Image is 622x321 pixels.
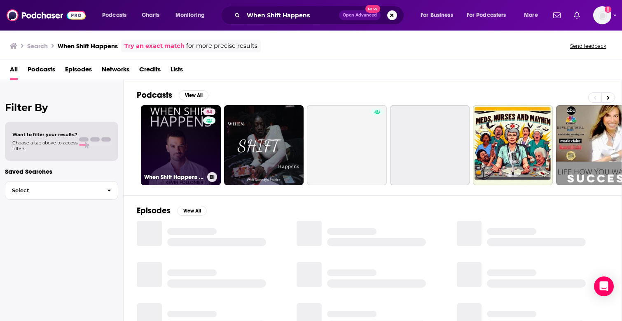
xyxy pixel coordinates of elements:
[206,108,212,116] span: 54
[124,41,185,51] a: Try an exact match
[5,181,118,200] button: Select
[339,10,381,20] button: Open AdvancedNew
[5,188,101,193] span: Select
[144,174,204,181] h3: When Shift Happens Podcast
[343,13,377,17] span: Open Advanced
[550,8,564,22] a: Show notifications dropdown
[593,6,611,24] span: Logged in as melrosepr
[593,6,611,24] button: Show profile menu
[421,9,453,21] span: For Business
[102,63,129,80] a: Networks
[203,109,215,115] a: 54
[139,63,161,80] a: Credits
[518,9,548,22] button: open menu
[58,42,118,50] h3: When Shift Happens
[467,9,506,21] span: For Podcasters
[593,6,611,24] img: User Profile
[12,132,77,137] span: Want to filter your results?
[5,101,118,113] h2: Filter By
[142,9,159,21] span: Charts
[177,206,207,216] button: View All
[568,42,609,50] button: Send feedback
[141,105,221,185] a: 54When Shift Happens Podcast
[5,168,118,175] p: Saved Searches
[136,9,164,22] a: Charts
[102,9,126,21] span: Podcasts
[175,9,205,21] span: Monitoring
[137,90,208,100] a: PodcastsView All
[524,9,538,21] span: More
[28,63,55,80] a: Podcasts
[594,276,614,296] div: Open Intercom Messenger
[229,6,412,25] div: Search podcasts, credits, & more...
[365,5,380,13] span: New
[7,7,86,23] img: Podchaser - Follow, Share and Rate Podcasts
[415,9,463,22] button: open menu
[186,41,257,51] span: for more precise results
[243,9,339,22] input: Search podcasts, credits, & more...
[65,63,92,80] a: Episodes
[137,205,171,216] h2: Episodes
[571,8,583,22] a: Show notifications dropdown
[171,63,183,80] a: Lists
[461,9,518,22] button: open menu
[137,205,207,216] a: EpisodesView All
[27,42,48,50] h3: Search
[170,9,215,22] button: open menu
[605,6,611,13] svg: Add a profile image
[137,90,172,100] h2: Podcasts
[10,63,18,80] a: All
[179,90,208,100] button: View All
[96,9,137,22] button: open menu
[12,140,77,151] span: Choose a tab above to access filters.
